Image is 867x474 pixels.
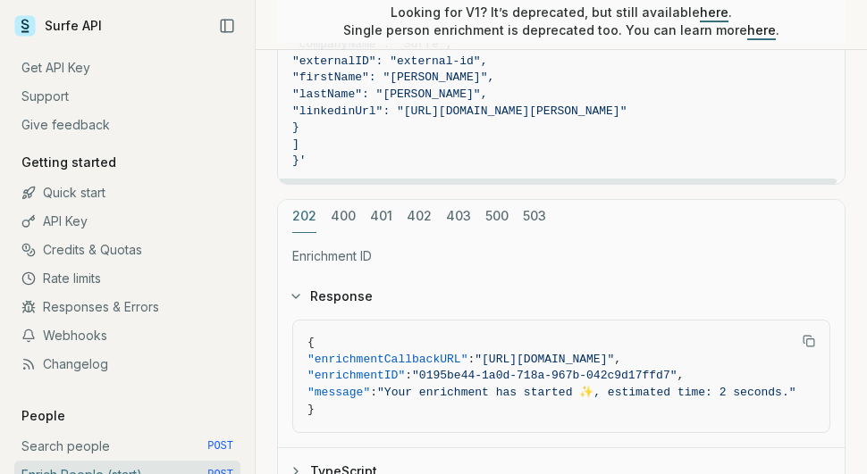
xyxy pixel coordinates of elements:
span: "firstName": "[PERSON_NAME]", [292,71,494,84]
span: "linkedinUrl": "[URL][DOMAIN_NAME][PERSON_NAME]" [292,104,627,118]
p: Looking for V1? It’s deprecated, but still available . Single person enrichment is deprecated too... [343,4,779,39]
a: API Key [14,207,240,236]
span: "externalID": "external-id", [292,54,487,68]
p: People [14,407,72,425]
a: Get API Key [14,54,240,82]
span: "message" [307,386,370,399]
span: "0195be44-1a0d-718a-967b-042c9d17ffd7" [412,369,677,382]
a: here [700,4,728,20]
button: 402 [407,200,432,233]
span: } [292,121,299,134]
span: "Your enrichment has started ✨, estimated time: 2 seconds." [377,386,795,399]
span: "enrichmentCallbackURL" [307,353,467,366]
span: : [370,386,377,399]
p: Getting started [14,154,123,171]
span: , [614,353,621,366]
button: Collapse Sidebar [214,12,240,39]
span: : [467,353,475,366]
span: ] [292,137,299,151]
a: Give feedback [14,111,240,139]
span: POST [207,439,233,453]
button: 400 [331,200,356,233]
a: Responses & Errors [14,293,240,321]
span: "lastName": "[PERSON_NAME]", [292,87,487,101]
span: } [307,403,315,416]
span: "[URL][DOMAIN_NAME]" [475,353,614,366]
a: Webhooks [14,321,240,350]
button: 202 [292,200,316,233]
button: Response [278,273,845,320]
span: }' [292,154,307,167]
a: Surfe API [14,12,102,39]
a: Rate limits [14,264,240,293]
a: Credits & Quotas [14,236,240,264]
button: 503 [523,200,546,233]
span: , [677,369,684,382]
button: Copy Text [795,328,822,354]
p: Enrichment ID [292,247,830,265]
span: : [405,369,412,382]
a: Support [14,82,240,111]
button: 403 [446,200,471,233]
span: "enrichmentID" [307,369,405,382]
a: here [747,22,776,37]
span: { [307,336,315,349]
a: Search people POST [14,432,240,461]
button: 401 [370,200,392,233]
a: Changelog [14,350,240,378]
a: Quick start [14,179,240,207]
button: 500 [485,200,509,233]
div: Response [278,320,845,447]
